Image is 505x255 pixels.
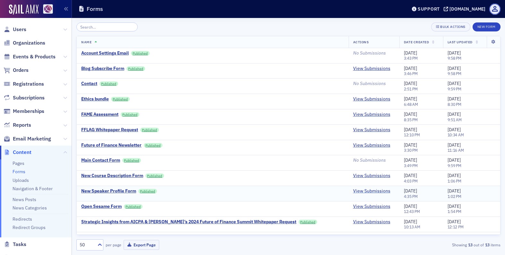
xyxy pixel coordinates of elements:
a: View Submissions [353,112,390,117]
span: [DATE] [404,65,417,71]
span: [DATE] [404,157,417,163]
strong: 13 [467,242,474,248]
time: 9:51 AM [448,117,462,122]
a: View Submissions [353,66,390,72]
a: View Submissions [353,96,390,102]
span: Name [81,40,91,44]
div: Open Sesame Form [81,204,122,209]
span: [DATE] [448,111,461,117]
img: SailAMX [43,4,53,14]
time: 1:06 PM [448,178,461,183]
a: New Speaker Profile Form [81,188,136,194]
div: No Submissions [353,234,395,240]
time: 10:13 AM [404,224,420,229]
a: Navigation & Footer [13,186,53,191]
time: 1:54 PM [448,209,461,214]
a: FAME Assessment [81,112,118,117]
a: Published [145,174,164,178]
span: [DATE] [448,50,461,56]
a: Redirects [13,216,32,222]
time: 4:35 PM [404,194,418,199]
time: 3:46 PM [404,71,418,76]
time: 9:59 PM [448,86,461,91]
time: 1:02 PM [448,194,461,199]
span: [DATE] [448,96,461,102]
button: Bulk Actions [431,22,470,31]
time: 3:49 PM [404,163,418,168]
span: Subscriptions [13,94,45,101]
a: Published [299,220,317,224]
time: 3:43 PM [404,55,418,61]
span: Tasks [13,241,26,248]
span: [DATE] [404,142,417,148]
a: Redirect Groups [13,225,46,230]
time: 6:48 AM [404,102,418,107]
a: Update Account Request [81,234,132,240]
a: Orders [4,67,29,74]
time: 2:51 PM [404,86,418,91]
a: Memberships [4,108,44,115]
a: Published [138,189,157,193]
span: [DATE] [404,219,417,225]
div: 50 [80,242,94,248]
time: 9:58 PM [448,55,461,61]
time: 9:59 PM [448,163,461,168]
a: Events & Products [4,53,56,60]
time: 3:30 PM [404,148,418,153]
span: [DATE] [404,96,417,102]
div: Support [418,6,440,12]
div: Bulk Actions [440,25,465,29]
span: Memberships [13,108,44,115]
span: [DATE] [404,50,417,56]
span: Orders [13,67,29,74]
time: 12:12 PM [448,224,464,229]
a: Subscriptions [4,94,45,101]
span: [DATE] [448,157,461,163]
span: Registrations [13,81,44,88]
a: Content [4,149,31,156]
img: SailAMX [9,4,39,15]
a: Published [122,158,141,163]
a: Published [124,204,143,209]
span: [DATE] [448,127,461,132]
span: [DATE] [404,81,417,86]
span: [DATE] [404,111,417,117]
time: 10:34 AM [448,132,464,137]
div: [DOMAIN_NAME] [449,6,485,12]
a: Main Contact Form [81,157,120,163]
span: Last Updated [448,40,473,44]
time: 12:43 PM [404,209,420,214]
span: [DATE] [404,203,417,209]
a: News Posts [13,197,36,202]
a: Pages [13,160,24,166]
span: [DATE] [448,188,461,194]
a: View Submissions [353,204,390,209]
a: Reports [4,122,31,129]
span: Users [13,26,26,33]
a: View Submissions [353,188,390,194]
a: Blog Subscribe Form [81,66,124,72]
a: New Course Description Form [81,173,143,179]
button: [DOMAIN_NAME] [444,7,488,11]
a: Published [140,128,159,132]
a: View Homepage [39,4,53,15]
div: No Submissions [353,157,395,163]
h1: Forms [87,5,103,13]
span: [DATE] [404,173,417,178]
a: New Form [473,23,501,29]
a: Tasks [4,241,26,248]
div: Showing out of items [364,242,501,248]
span: Actions [353,40,369,44]
a: Published [144,143,162,148]
span: [DATE] [404,127,417,132]
a: Published [131,51,150,55]
a: Users [4,26,26,33]
div: Future of Finance Newsletter [81,142,142,148]
a: Account Settings Email [81,50,129,56]
time: 8:30 PM [448,102,461,107]
button: Export Page [124,240,159,250]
